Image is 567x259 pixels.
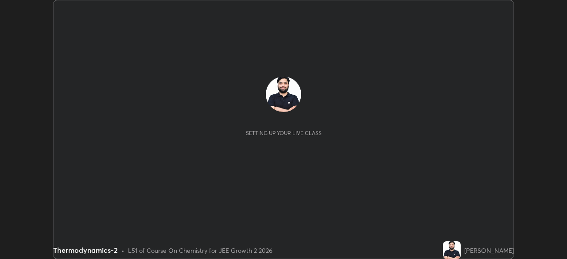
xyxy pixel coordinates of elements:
[53,245,118,255] div: Thermodynamics-2
[464,246,514,255] div: [PERSON_NAME]
[266,77,301,112] img: f16150f93396451290561ee68e23d37e.jpg
[121,246,124,255] div: •
[128,246,272,255] div: L51 of Course On Chemistry for JEE Growth 2 2026
[443,241,461,259] img: f16150f93396451290561ee68e23d37e.jpg
[246,130,322,136] div: Setting up your live class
